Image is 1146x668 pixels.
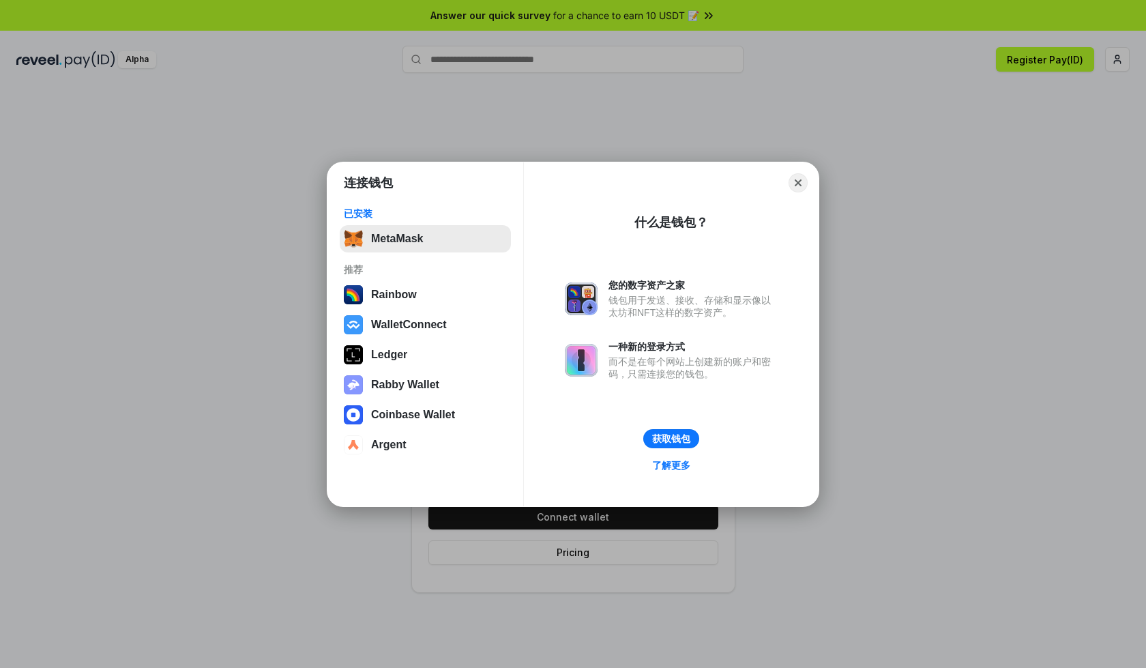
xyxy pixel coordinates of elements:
[643,429,699,448] button: 获取钱包
[344,207,507,220] div: 已安装
[608,340,778,353] div: 一种新的登录方式
[344,435,363,454] img: svg+xml,%3Csvg%20width%3D%2228%22%20height%3D%2228%22%20viewBox%3D%220%200%2028%2028%22%20fill%3D...
[371,439,407,451] div: Argent
[371,409,455,421] div: Coinbase Wallet
[565,282,598,315] img: svg+xml,%3Csvg%20xmlns%3D%22http%3A%2F%2Fwww.w3.org%2F2000%2Fsvg%22%20fill%3D%22none%22%20viewBox...
[789,173,808,192] button: Close
[340,371,511,398] button: Rabby Wallet
[608,355,778,380] div: 而不是在每个网站上创建新的账户和密码，只需连接您的钱包。
[634,214,708,231] div: 什么是钱包？
[340,341,511,368] button: Ledger
[565,344,598,377] img: svg+xml,%3Csvg%20xmlns%3D%22http%3A%2F%2Fwww.w3.org%2F2000%2Fsvg%22%20fill%3D%22none%22%20viewBox...
[344,229,363,248] img: svg+xml,%3Csvg%20fill%3D%22none%22%20height%3D%2233%22%20viewBox%3D%220%200%2035%2033%22%20width%...
[344,315,363,334] img: svg+xml,%3Csvg%20width%3D%2228%22%20height%3D%2228%22%20viewBox%3D%220%200%2028%2028%22%20fill%3D...
[652,433,690,445] div: 获取钱包
[344,375,363,394] img: svg+xml,%3Csvg%20xmlns%3D%22http%3A%2F%2Fwww.w3.org%2F2000%2Fsvg%22%20fill%3D%22none%22%20viewBox...
[344,345,363,364] img: svg+xml,%3Csvg%20xmlns%3D%22http%3A%2F%2Fwww.w3.org%2F2000%2Fsvg%22%20width%3D%2228%22%20height%3...
[344,175,393,191] h1: 连接钱包
[340,225,511,252] button: MetaMask
[340,401,511,429] button: Coinbase Wallet
[652,459,690,471] div: 了解更多
[344,263,507,276] div: 推荐
[371,349,407,361] div: Ledger
[608,294,778,319] div: 钱包用于发送、接收、存储和显示像以太坊和NFT这样的数字资产。
[371,233,423,245] div: MetaMask
[344,285,363,304] img: svg+xml,%3Csvg%20width%3D%22120%22%20height%3D%22120%22%20viewBox%3D%220%200%20120%20120%22%20fil...
[644,456,699,474] a: 了解更多
[371,319,447,331] div: WalletConnect
[371,289,417,301] div: Rainbow
[344,405,363,424] img: svg+xml,%3Csvg%20width%3D%2228%22%20height%3D%2228%22%20viewBox%3D%220%200%2028%2028%22%20fill%3D...
[340,311,511,338] button: WalletConnect
[340,281,511,308] button: Rainbow
[608,279,778,291] div: 您的数字资产之家
[340,431,511,459] button: Argent
[371,379,439,391] div: Rabby Wallet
